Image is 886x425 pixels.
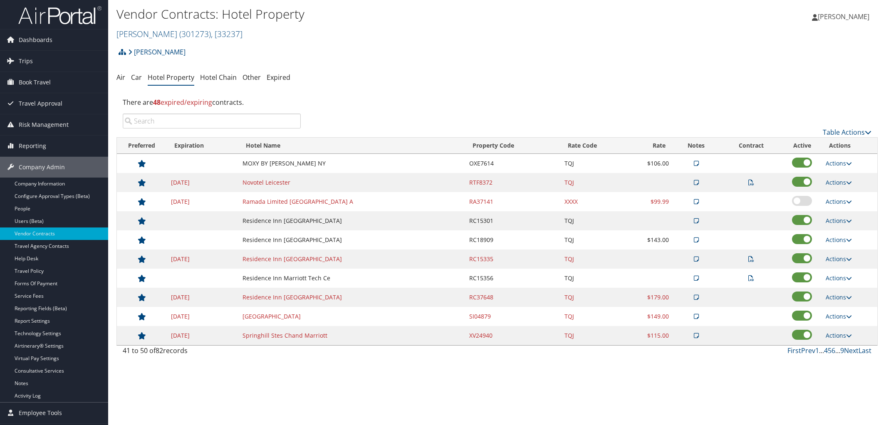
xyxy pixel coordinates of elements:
[826,274,852,282] a: Actions
[18,5,101,25] img: airportal-logo.png
[19,157,65,178] span: Company Admin
[167,250,239,269] td: [DATE]
[238,230,465,250] td: Residence Inn [GEOGRAPHIC_DATA]
[812,4,878,29] a: [PERSON_NAME]
[238,269,465,288] td: Residence Inn Marriott Tech Ce
[560,154,631,173] td: TQJ
[117,138,167,154] th: Preferred: activate to sort column ascending
[116,5,624,23] h1: Vendor Contracts: Hotel Property
[267,73,290,82] a: Expired
[465,269,560,288] td: RC15356
[560,138,631,154] th: Rate Code: activate to sort column ascending
[631,138,673,154] th: Rate: activate to sort column ascending
[238,250,465,269] td: Residence Inn [GEOGRAPHIC_DATA]
[238,173,465,192] td: Novotel Leicester
[826,159,852,167] a: Actions
[560,211,631,230] td: TQJ
[801,346,815,355] a: Prev
[19,136,46,156] span: Reporting
[673,138,720,154] th: Notes: activate to sort column ascending
[128,44,186,60] a: [PERSON_NAME]
[631,288,673,307] td: $179.00
[465,288,560,307] td: RC37648
[560,192,631,211] td: XXXX
[835,346,840,355] span: …
[631,230,673,250] td: $143.00
[818,12,869,21] span: [PERSON_NAME]
[167,138,239,154] th: Expiration: activate to sort column ascending
[123,346,301,360] div: 41 to 50 of records
[167,192,239,211] td: [DATE]
[844,346,859,355] a: Next
[560,230,631,250] td: TQJ
[211,28,243,40] span: , [ 33237 ]
[631,154,673,173] td: $106.00
[238,307,465,326] td: [GEOGRAPHIC_DATA]
[116,73,125,82] a: Air
[19,114,69,135] span: Risk Management
[238,211,465,230] td: Residence Inn [GEOGRAPHIC_DATA]
[826,312,852,320] a: Actions
[465,138,560,154] th: Property Code: activate to sort column ascending
[19,93,62,114] span: Travel Approval
[826,331,852,339] a: Actions
[465,192,560,211] td: RA37141
[826,217,852,225] a: Actions
[832,346,835,355] a: 6
[243,73,261,82] a: Other
[824,346,828,355] a: 4
[179,28,211,40] span: ( 301273 )
[859,346,871,355] a: Last
[156,346,163,355] span: 82
[19,30,52,50] span: Dashboards
[819,346,824,355] span: …
[123,114,301,128] input: Search
[465,307,560,326] td: SI04879
[631,192,673,211] td: $99.99
[153,98,161,107] strong: 48
[116,28,243,40] a: [PERSON_NAME]
[167,288,239,307] td: [DATE]
[828,346,832,355] a: 5
[720,138,783,154] th: Contract: activate to sort column ascending
[560,269,631,288] td: TQJ
[826,198,852,205] a: Actions
[826,255,852,263] a: Actions
[783,138,822,154] th: Active: activate to sort column ascending
[153,98,212,107] span: expired/expiring
[465,250,560,269] td: RC15335
[560,288,631,307] td: TQJ
[200,73,237,82] a: Hotel Chain
[822,138,877,154] th: Actions
[167,173,239,192] td: [DATE]
[465,326,560,345] td: XV24940
[826,236,852,244] a: Actions
[787,346,801,355] a: First
[560,326,631,345] td: TQJ
[840,346,844,355] a: 9
[465,154,560,173] td: OXE7614
[19,72,51,93] span: Book Travel
[19,403,62,423] span: Employee Tools
[116,91,878,114] div: There are contracts.
[823,128,871,137] a: Table Actions
[826,293,852,301] a: Actions
[465,211,560,230] td: RC15301
[465,230,560,250] td: RC18909
[815,346,819,355] a: 1
[131,73,142,82] a: Car
[560,250,631,269] td: TQJ
[148,73,194,82] a: Hotel Property
[465,173,560,192] td: RTF8372
[238,288,465,307] td: Residence Inn [GEOGRAPHIC_DATA]
[631,326,673,345] td: $115.00
[560,307,631,326] td: TQJ
[167,326,239,345] td: [DATE]
[167,307,239,326] td: [DATE]
[238,192,465,211] td: Ramada Limited [GEOGRAPHIC_DATA] A
[826,178,852,186] a: Actions
[238,138,465,154] th: Hotel Name: activate to sort column ascending
[560,173,631,192] td: TQJ
[238,154,465,173] td: MOXY BY [PERSON_NAME] NY
[19,51,33,72] span: Trips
